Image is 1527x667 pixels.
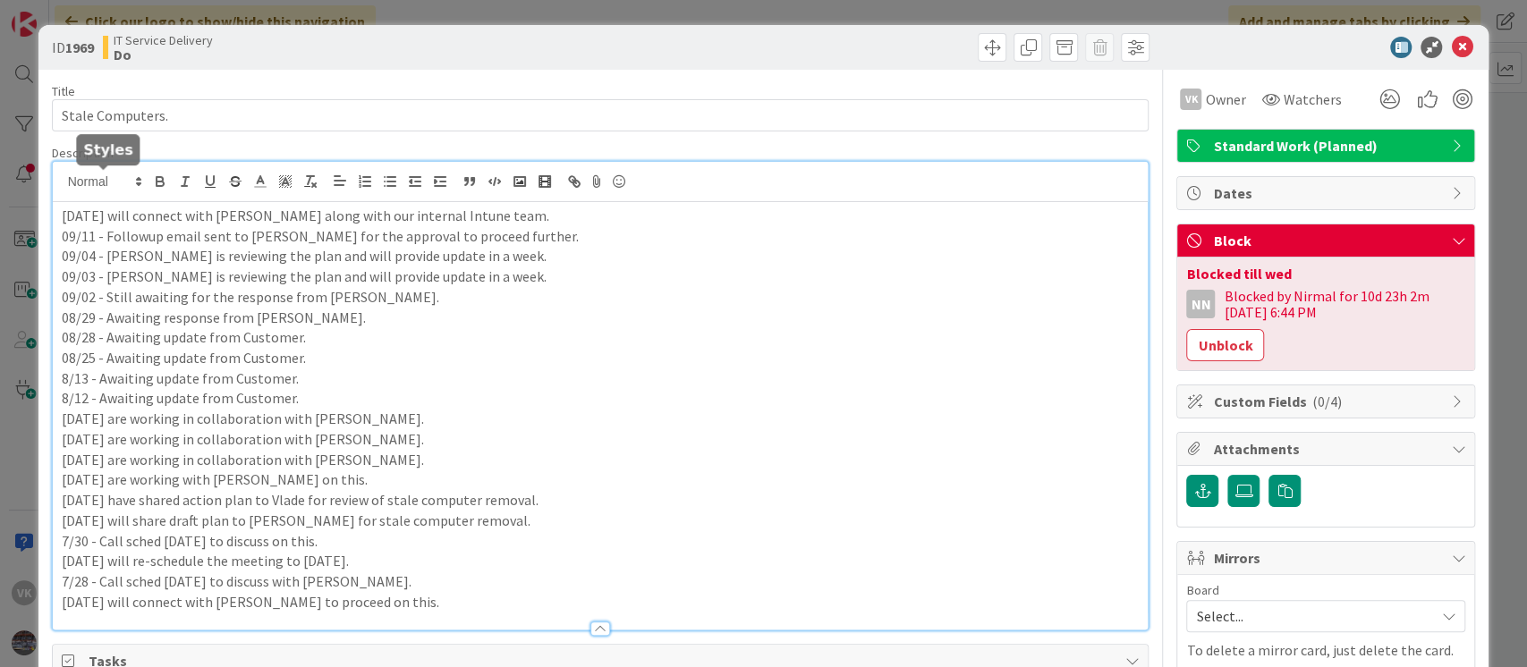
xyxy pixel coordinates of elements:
span: ID [52,37,94,58]
span: Standard Work (Planned) [1213,135,1442,156]
p: 08/25 - Awaiting update from Customer. [62,348,1140,368]
span: ( 0/4 ) [1311,393,1341,410]
span: Mirrors [1213,547,1442,569]
div: NN [1186,290,1215,318]
p: 7/30 - Call sched [DATE] to discuss on this. [62,531,1140,552]
span: Description [52,145,114,161]
span: Board [1186,584,1218,596]
b: Do [114,47,213,62]
p: 8/13 - Awaiting update from Customer. [62,368,1140,389]
p: [DATE] are working in collaboration with [PERSON_NAME]. [62,450,1140,470]
span: Custom Fields [1213,391,1442,412]
b: 1969 [65,38,94,56]
label: Title [52,83,75,99]
p: 09/11 - Followup email sent to [PERSON_NAME] for the approval to proceed further. [62,226,1140,247]
p: [DATE] will share draft plan to [PERSON_NAME] for stale computer removal. [62,511,1140,531]
button: Unblock [1186,329,1264,361]
span: Dates [1213,182,1442,204]
p: [DATE] have shared action plan to Vlade for review of stale computer removal. [62,490,1140,511]
div: Blocked till wed [1186,266,1465,281]
p: [DATE] are working with [PERSON_NAME] on this. [62,469,1140,490]
p: 08/29 - Awaiting response from [PERSON_NAME]. [62,308,1140,328]
p: [DATE] will connect with [PERSON_NAME] to proceed on this. [62,592,1140,612]
p: 7/28 - Call sched [DATE] to discuss with [PERSON_NAME]. [62,571,1140,592]
span: Block [1213,230,1442,251]
p: 09/03 - [PERSON_NAME] is reviewing the plan and will provide update in a week. [62,266,1140,287]
p: [DATE] will re-schedule the meeting to [DATE]. [62,551,1140,571]
span: Owner [1205,89,1245,110]
span: Watchers [1283,89,1341,110]
p: 08/28 - Awaiting update from Customer. [62,327,1140,348]
p: 09/04 - [PERSON_NAME] is reviewing the plan and will provide update in a week. [62,246,1140,266]
span: Select... [1196,604,1425,629]
span: IT Service Delivery [114,33,213,47]
div: VK [1180,89,1201,110]
span: Attachments [1213,438,1442,460]
p: 8/12 - Awaiting update from Customer. [62,388,1140,409]
p: [DATE] are working in collaboration with [PERSON_NAME]. [62,429,1140,450]
div: Blocked by Nirmal for 10d 23h 2m [DATE] 6:44 PM [1224,288,1465,320]
p: 09/02 - Still awaiting for the response from [PERSON_NAME]. [62,287,1140,308]
p: [DATE] will connect with [PERSON_NAME] along with our internal Intune team. [62,206,1140,226]
h5: Styles [83,141,132,158]
p: [DATE] are working in collaboration with [PERSON_NAME]. [62,409,1140,429]
input: type card name here... [52,99,1149,131]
